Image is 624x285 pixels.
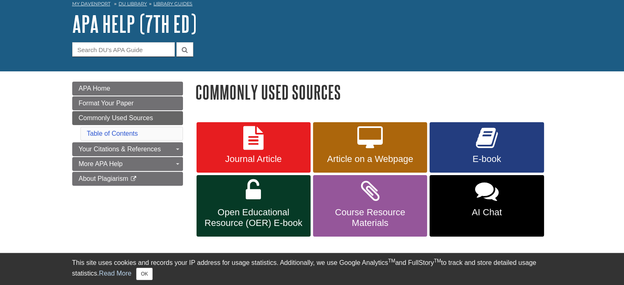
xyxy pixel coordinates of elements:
a: Your Citations & References [72,142,183,156]
a: Read More [99,270,131,277]
span: Commonly Used Sources [79,114,153,121]
h1: Commonly Used Sources [195,82,552,103]
span: Article on a Webpage [319,154,421,164]
a: About Plagiarism [72,172,183,186]
a: Open Educational Resource (OER) E-book [197,175,311,237]
a: More APA Help [72,157,183,171]
a: APA Help (7th Ed) [72,11,197,36]
div: This site uses cookies and records your IP address for usage statistics. Additionally, we use Goo... [72,258,552,280]
input: Search DU's APA Guide [72,42,175,57]
a: Library Guides [153,1,192,7]
span: APA Home [79,85,110,92]
a: Table of Contents [87,130,138,137]
a: DU Library [119,1,147,7]
sup: TM [388,258,395,264]
i: This link opens in a new window [130,176,137,182]
a: AI Chat [430,175,544,237]
span: E-book [436,154,537,164]
button: Close [136,268,152,280]
span: Journal Article [203,154,304,164]
a: Course Resource Materials [313,175,427,237]
span: Course Resource Materials [319,207,421,228]
span: AI Chat [436,207,537,218]
a: Commonly Used Sources [72,111,183,125]
a: Format Your Paper [72,96,183,110]
span: Your Citations & References [79,146,161,153]
span: About Plagiarism [79,175,128,182]
span: Format Your Paper [79,100,134,107]
a: My Davenport [72,0,110,7]
sup: TM [434,258,441,264]
a: E-book [430,122,544,173]
a: Article on a Webpage [313,122,427,173]
span: Open Educational Resource (OER) E-book [203,207,304,228]
a: APA Home [72,82,183,96]
div: Guide Page Menu [72,82,183,186]
a: Journal Article [197,122,311,173]
span: More APA Help [79,160,123,167]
